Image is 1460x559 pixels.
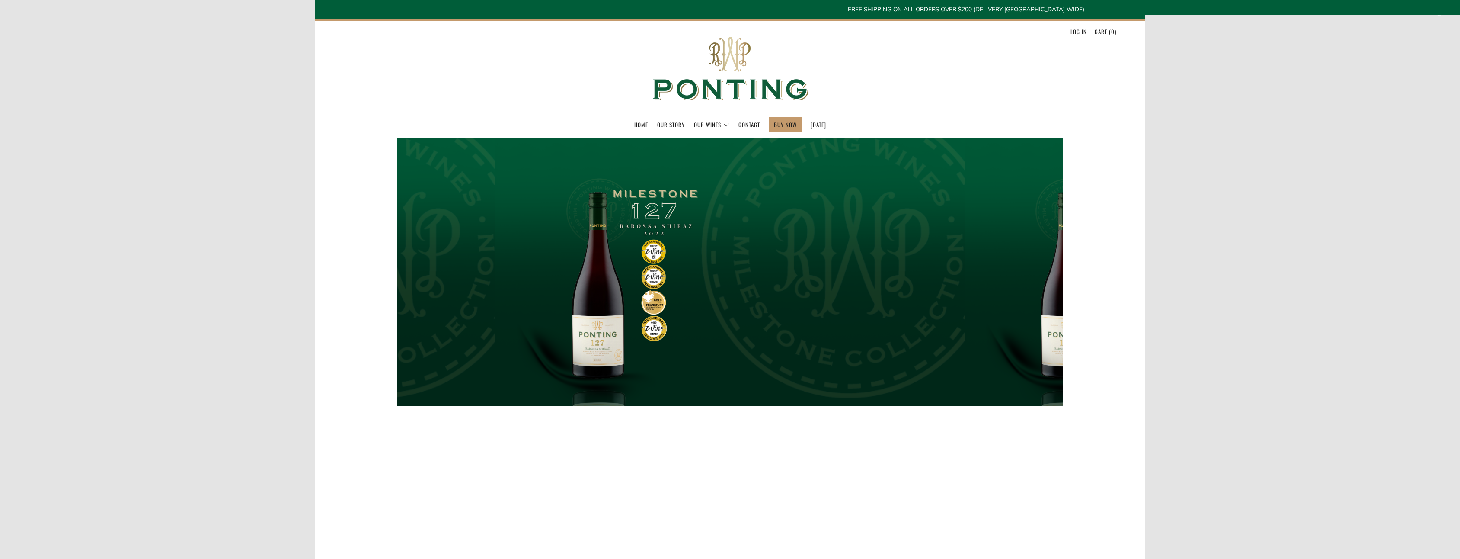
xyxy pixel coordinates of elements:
a: Our Story [657,118,685,132]
a: BUY NOW [774,118,797,132]
img: Ponting Wines [644,21,817,117]
a: [DATE] [811,118,826,132]
a: Our Wines [694,118,729,132]
a: Home [634,118,648,132]
a: Cart (0) [1095,25,1116,39]
a: Log in [1070,25,1087,39]
a: Contact [738,118,760,132]
span: 0 [1111,27,1115,36]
